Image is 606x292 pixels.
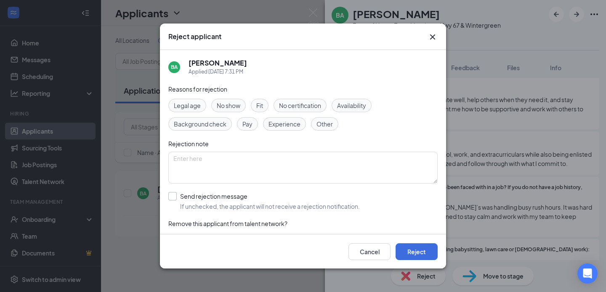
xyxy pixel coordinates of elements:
span: Pay [242,119,252,129]
span: Reasons for rejection [168,85,227,93]
span: Other [316,119,333,129]
span: Background check [174,119,226,129]
span: Rejection note [168,140,209,147]
svg: Cross [428,32,438,42]
span: Legal age [174,101,201,110]
span: No certification [279,101,321,110]
button: Close [428,32,438,42]
h3: Reject applicant [168,32,221,41]
button: Cancel [348,243,391,260]
h5: [PERSON_NAME] [189,58,247,68]
button: Reject [396,243,438,260]
div: Open Intercom Messenger [577,263,598,284]
span: Availability [337,101,366,110]
span: No show [217,101,240,110]
div: BA [171,63,178,71]
div: Applied [DATE] 7:31 PM [189,68,247,76]
span: Fit [256,101,263,110]
span: Experience [268,119,300,129]
span: Remove this applicant from talent network? [168,220,287,227]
